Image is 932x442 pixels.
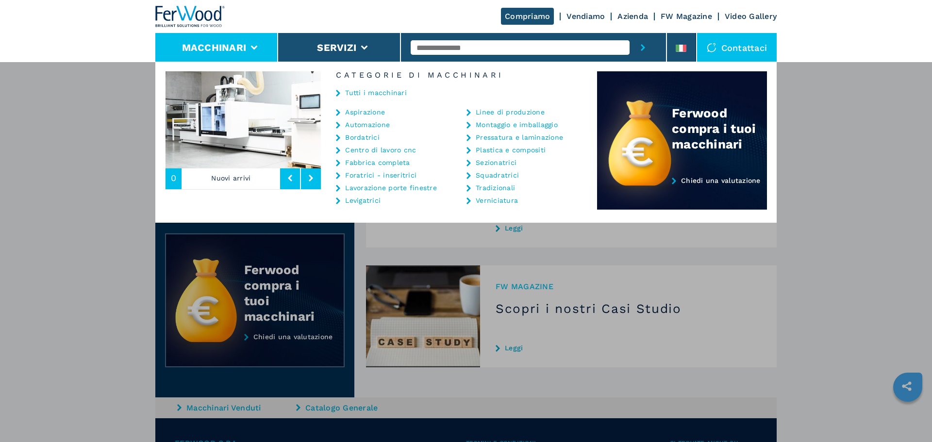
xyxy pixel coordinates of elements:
[182,167,280,189] p: Nuovi arrivi
[476,172,519,179] a: Squadratrici
[566,12,605,21] a: Vendiamo
[707,43,716,52] img: Contattaci
[476,197,518,204] a: Verniciatura
[321,71,597,79] h6: Categorie di Macchinari
[476,109,545,115] a: Linee di produzione
[597,177,767,210] a: Chiedi una valutazione
[630,33,656,62] button: submit-button
[476,184,515,191] a: Tradizionali
[345,184,437,191] a: Lavorazione porte finestre
[182,42,247,53] button: Macchinari
[476,121,558,128] a: Montaggio e imballaggio
[501,8,554,25] a: Compriamo
[617,12,648,21] a: Azienda
[661,12,712,21] a: FW Magazine
[476,134,563,141] a: Pressatura e laminazione
[476,147,546,153] a: Plastica e compositi
[345,172,416,179] a: Foratrici - inseritrici
[317,42,356,53] button: Servizi
[321,71,478,168] img: image
[345,197,381,204] a: Levigatrici
[345,134,380,141] a: Bordatrici
[345,109,385,115] a: Aspirazione
[345,159,410,166] a: Fabbrica completa
[345,147,416,153] a: Centro di lavoro cnc
[171,174,176,182] span: 0
[165,71,321,168] img: image
[725,12,777,21] a: Video Gallery
[155,6,225,27] img: Ferwood
[476,159,516,166] a: Sezionatrici
[672,105,767,152] div: Ferwood compra i tuoi macchinari
[345,121,390,128] a: Automazione
[697,33,777,62] div: Contattaci
[345,89,407,96] a: Tutti i macchinari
